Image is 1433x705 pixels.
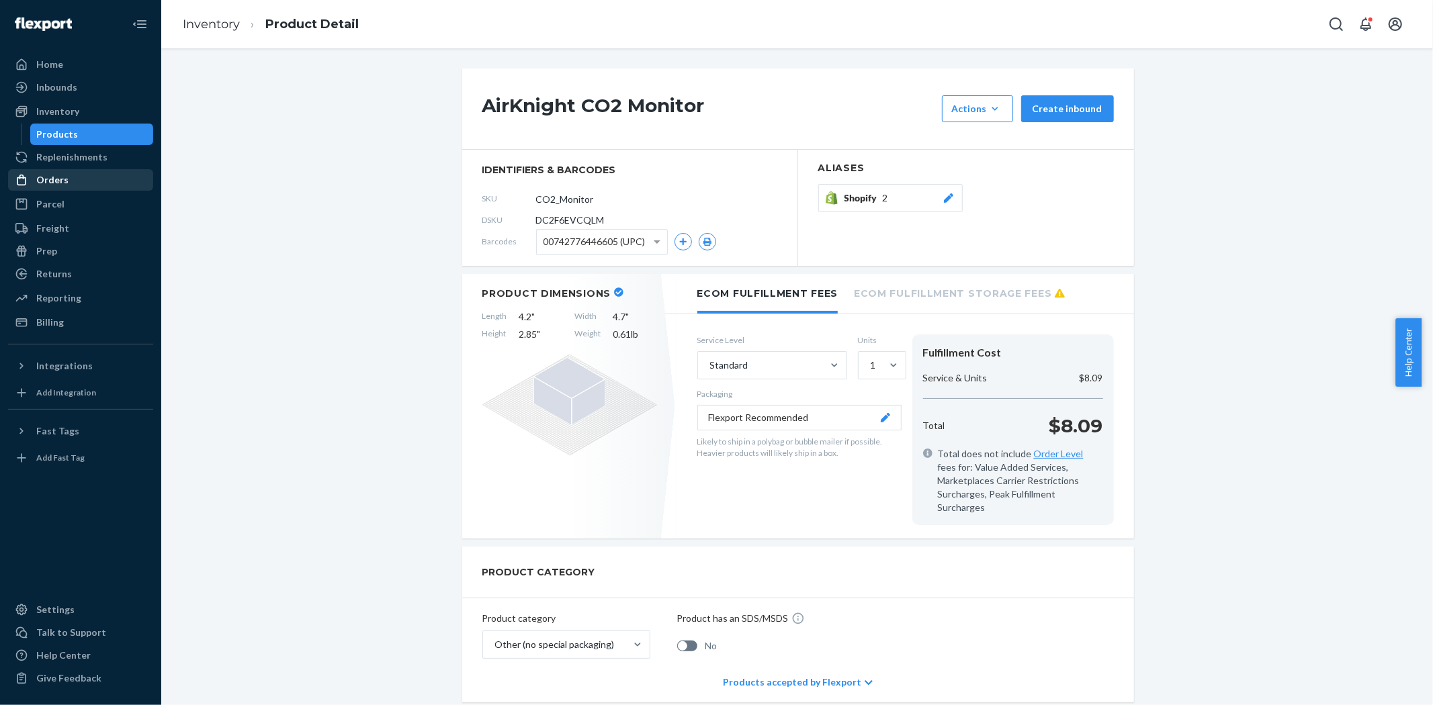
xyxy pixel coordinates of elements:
[723,662,873,702] div: Products accepted by Flexport
[705,639,718,653] span: No
[8,169,153,191] a: Orders
[482,193,536,204] span: SKU
[36,359,93,373] div: Integrations
[710,359,748,372] div: Standard
[8,447,153,469] a: Add Fast Tag
[575,310,601,324] span: Width
[8,312,153,333] a: Billing
[482,163,777,177] span: identifiers & barcodes
[494,638,495,651] input: Other (no special packaging)
[36,173,69,187] div: Orders
[15,17,72,31] img: Flexport logo
[575,328,601,341] span: Weight
[37,128,79,141] div: Products
[1021,95,1114,122] button: Create inbound
[36,222,69,235] div: Freight
[697,405,902,430] button: Flexport Recommended
[8,382,153,404] a: Add Integration
[854,274,1065,311] li: Ecom Fulfillment Storage Fees
[172,5,370,44] ol: breadcrumbs
[8,218,153,239] a: Freight
[8,667,153,689] button: Give Feedback
[519,328,563,341] span: 2.85
[697,388,902,399] p: Packaging
[697,274,838,314] li: Ecom Fulfillment Fees
[1080,371,1103,385] p: $8.09
[36,105,79,118] div: Inventory
[8,287,153,309] a: Reporting
[8,193,153,215] a: Parcel
[482,236,536,247] span: Barcodes
[613,328,657,341] span: 0.61 lb
[36,81,77,94] div: Inbounds
[532,311,535,322] span: "
[482,287,611,299] h2: Product Dimensions
[942,95,1013,122] button: Actions
[858,334,902,346] label: Units
[8,54,153,75] a: Home
[482,612,650,625] p: Product category
[482,95,935,122] h1: AirKnight CO2 Monitor
[36,316,64,329] div: Billing
[36,626,106,639] div: Talk to Support
[36,150,107,164] div: Replenishments
[923,345,1103,361] div: Fulfillment Cost
[8,599,153,620] a: Settings
[36,452,85,463] div: Add Fast Tag
[677,612,789,625] p: Product has an SDS/MSDS
[36,244,57,258] div: Prep
[36,424,79,438] div: Fast Tags
[923,371,988,385] p: Service & Units
[482,560,595,584] h2: PRODUCT CATEGORY
[36,291,81,305] div: Reporting
[519,310,563,324] span: 4.2
[1395,318,1422,387] button: Help Center
[1323,11,1350,38] button: Open Search Box
[537,328,541,340] span: "
[8,240,153,262] a: Prep
[8,146,153,168] a: Replenishments
[626,311,629,322] span: "
[8,263,153,285] a: Returns
[8,101,153,122] a: Inventory
[36,58,63,71] div: Home
[697,334,847,346] label: Service Level
[265,17,359,32] a: Product Detail
[869,359,871,372] input: 1
[844,191,883,205] span: Shopify
[183,17,240,32] a: Inventory
[36,197,64,211] div: Parcel
[536,214,605,227] span: DC2F6EVCQLM
[1352,11,1379,38] button: Open notifications
[938,447,1103,514] span: Total does not include fees for: Value Added Services, Marketplaces Carrier Restrictions Surcharg...
[482,328,507,341] span: Height
[126,11,153,38] button: Close Navigation
[818,184,963,212] button: Shopify2
[36,649,91,662] div: Help Center
[709,359,710,372] input: Standard
[1382,11,1409,38] button: Open account menu
[871,359,876,372] div: 1
[923,419,945,432] p: Total
[1049,412,1103,439] p: $8.09
[697,436,902,459] p: Likely to ship in a polybag or bubble mailer if possible. Heavier products will likely ship in a ...
[36,603,75,616] div: Settings
[36,387,96,398] div: Add Integration
[8,645,153,666] a: Help Center
[36,671,101,685] div: Give Feedback
[8,622,153,643] a: Talk to Support
[8,355,153,377] button: Integrations
[1034,448,1084,459] a: Order Level
[544,230,646,253] span: 00742776446605 (UPC)
[482,214,536,226] span: DSKU
[613,310,657,324] span: 4.7
[952,102,1003,115] div: Actions
[482,310,507,324] span: Length
[8,420,153,442] button: Fast Tags
[30,124,154,145] a: Products
[36,267,72,281] div: Returns
[883,191,888,205] span: 2
[495,638,615,651] div: Other (no special packaging)
[818,163,1114,173] h2: Aliases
